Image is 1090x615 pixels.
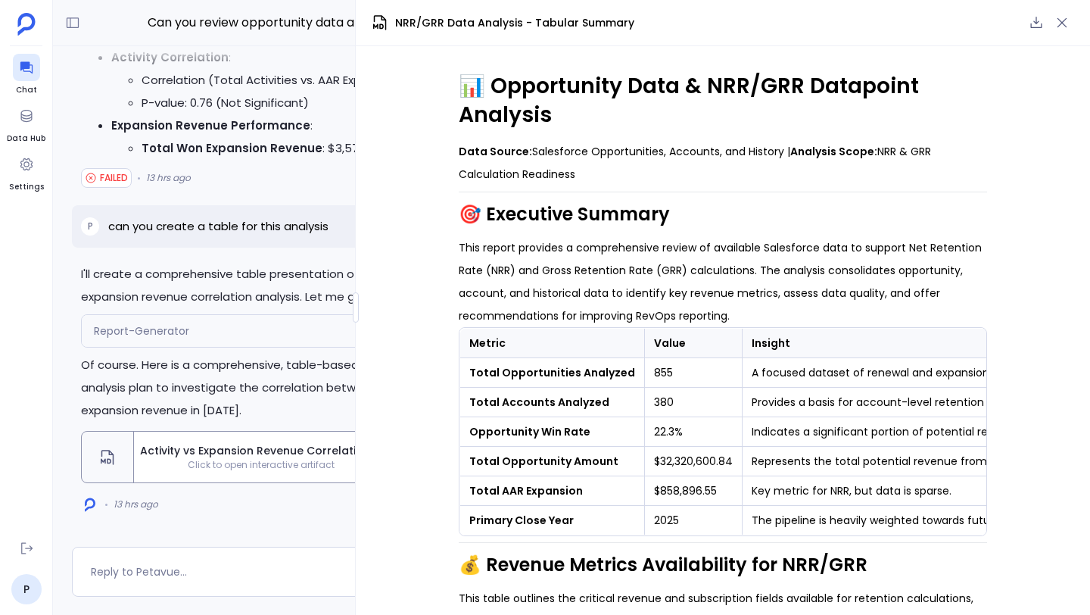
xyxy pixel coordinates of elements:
strong: Total Won Expansion Revenue [142,140,322,156]
strong: Total AAR Expansion [469,483,583,498]
strong: Total Opportunities Analyzed [469,365,635,380]
span: Report-Generator [94,323,189,339]
strong: Primary Close Year [469,513,574,528]
td: 2025 [645,506,743,535]
li: : $3,577,224.13 [142,137,479,160]
td: 380 [645,388,743,417]
strong: Total Opportunity Amount [469,454,618,469]
span: Can you review opportunity data and also tell what datapoints are available for NRR and GRR calcu... [148,13,413,33]
li: : [111,46,479,114]
img: logo [85,498,95,512]
img: petavue logo [17,13,36,36]
span: Data Hub [7,133,45,145]
p: I'll create a comprehensive table presentation of the activity and expansion revenue correlation ... [81,263,479,308]
td: 22.3% [645,417,743,447]
p: Of course. Here is a comprehensive, table-based presentation of the analysis plan to investigate ... [81,354,479,422]
button: Activity vs Expansion Revenue Correlation Analysis - Tabular FormatClick to open interactive arti... [81,431,389,483]
h1: 📊 Opportunity Data & NRR/GRR Datapoint Analysis [459,72,987,130]
h2: 🎯 Executive Summary [459,201,987,227]
span: Settings [9,181,44,193]
p: can you create a table for this analysis [108,217,329,236]
td: $858,896.55 [645,476,743,506]
strong: Expansion Revenue Performance [111,117,310,133]
span: Chat [13,84,40,96]
td: $32,320,600.84 [645,447,743,476]
h2: 💰 Revenue Metrics Availability for NRR/GRR [459,552,987,578]
span: Click to open interactive artifact [134,459,388,471]
td: 855 [645,358,743,388]
a: P [11,574,42,604]
li: Correlation (Total Activities vs. AAR Expansion): -0.04 [142,69,479,92]
p: This report provides a comprehensive review of available Salesforce data to support Net Retention... [459,236,987,327]
th: Value [645,329,743,358]
span: 13 hrs ago [146,172,191,184]
strong: Analysis Scope: [790,144,877,159]
a: Settings [9,151,44,193]
span: 13 hrs ago [114,498,158,510]
a: Data Hub [7,102,45,145]
strong: Data Source: [459,144,532,159]
a: Chat [13,54,40,96]
span: NRR/GRR Data Analysis - Tabular Summary [395,15,634,31]
span: FAILED [100,172,128,184]
span: Activity vs Expansion Revenue Correlation Analysis - Tabular Format [140,443,382,459]
strong: Opportunity Win Rate [469,424,590,439]
span: P [88,220,92,233]
li: P-value: 0.76 (Not Significant) [142,92,479,114]
p: Salesforce Opportunities, Accounts, and History | NRR & GRR Calculation Readiness [459,140,987,186]
li: : [111,114,479,160]
th: Metric [460,329,645,358]
strong: Total Accounts Analyzed [469,395,609,410]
